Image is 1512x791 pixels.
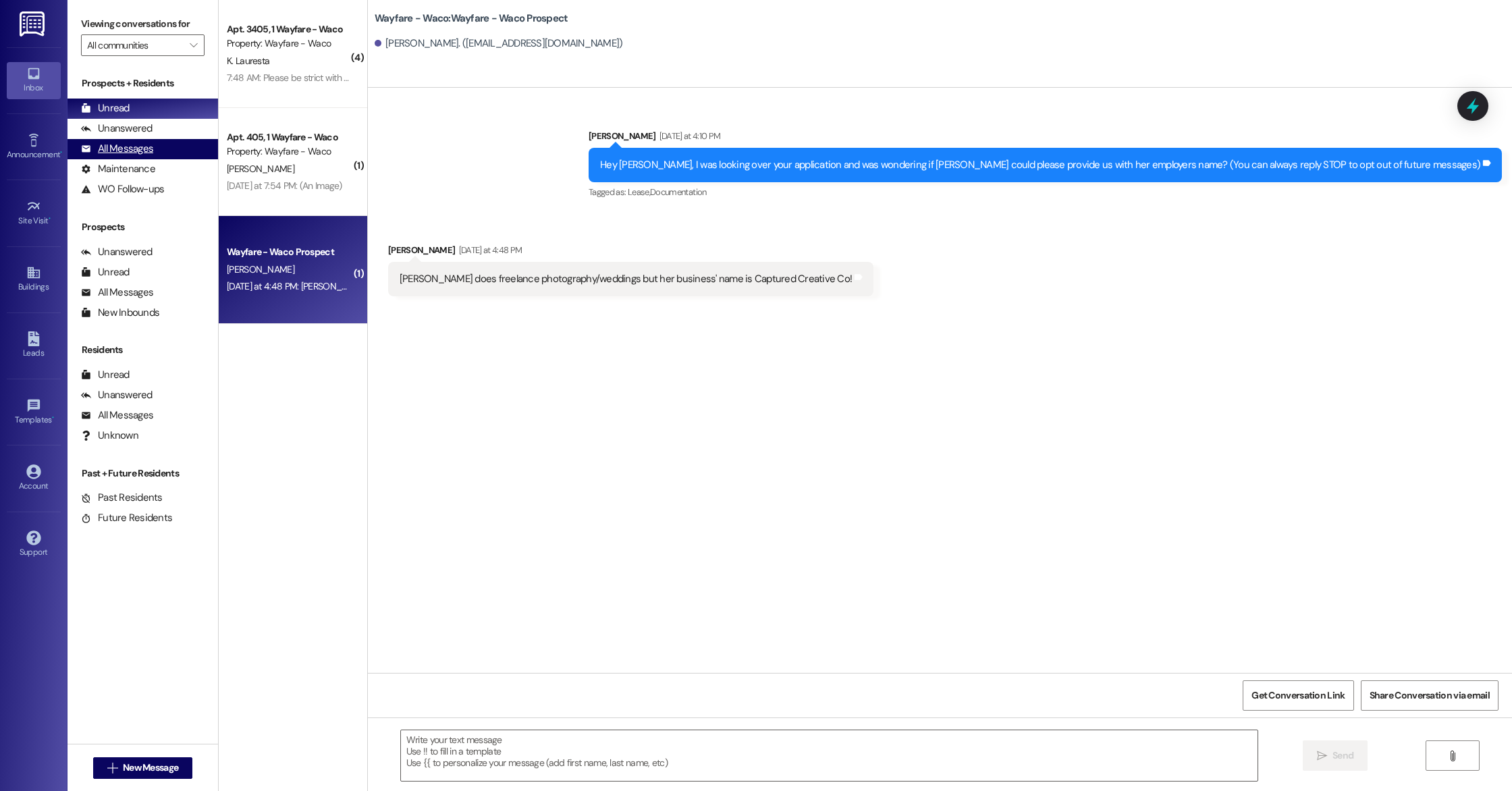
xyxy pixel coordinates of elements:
div: Maintenance [81,162,155,176]
div: Past Residents [81,491,163,505]
span: Documentation [650,186,707,198]
span: K. Lauresta [227,55,269,67]
div: Unread [81,368,130,382]
div: [PERSON_NAME] [388,243,873,262]
div: Residents [67,343,218,357]
div: Unanswered [81,121,153,136]
button: Get Conversation Link [1243,680,1353,711]
button: Send [1303,740,1368,771]
i:  [1317,751,1327,761]
div: All Messages [81,142,153,156]
div: WO Follow-ups [81,182,164,196]
div: Future Residents [81,511,172,525]
span: Share Conversation via email [1370,688,1490,703]
div: Apt. 405, 1 Wayfare - Waco [227,130,352,144]
div: Tagged as: [589,182,1502,202]
div: Prospects [67,220,218,234]
div: Unread [81,101,130,115]
a: Buildings [7,261,61,298]
div: [DATE] at 4:10 PM [656,129,721,143]
div: 7:48 AM: Please be strict with us pet owners and be consistent. [227,72,475,84]
div: New Inbounds [81,306,159,320]
div: All Messages [81,285,153,300]
label: Viewing conversations for [81,13,205,34]
span: [PERSON_NAME] [227,163,294,175]
img: ResiDesk Logo [20,11,47,36]
i:  [190,40,197,51]
div: Unanswered [81,245,153,259]
a: Leads [7,327,61,364]
div: All Messages [81,408,153,422]
div: [DATE] at 4:48 PM: [PERSON_NAME] does freelance photography/weddings but her business' name is Ca... [227,280,716,292]
div: [PERSON_NAME] does freelance photography/weddings but her business' name is Captured Creative Co! [400,272,852,286]
i:  [1447,751,1457,761]
a: Inbox [7,62,61,99]
button: Share Conversation via email [1361,680,1498,711]
a: Templates • [7,394,61,431]
div: Hey [PERSON_NAME], I was looking over your application and was wondering if [PERSON_NAME] could p... [600,158,1480,172]
span: [PERSON_NAME] [227,263,294,275]
div: Apt. 3405, 1 Wayfare - Waco [227,22,352,36]
div: Property: Wayfare - Waco [227,36,352,51]
b: Wayfare - Waco: Wayfare - Waco Prospect [375,11,568,26]
div: Wayfare - Waco Prospect [227,245,352,259]
button: New Message [93,757,193,779]
div: [PERSON_NAME]. ([EMAIL_ADDRESS][DOMAIN_NAME]) [375,36,623,51]
span: • [52,413,54,422]
span: Lease , [628,186,650,198]
i:  [107,763,117,773]
span: Get Conversation Link [1251,688,1345,703]
div: Unknown [81,429,138,443]
input: All communities [87,34,183,56]
div: Unread [81,265,130,279]
a: Site Visit • [7,195,61,231]
span: • [49,214,51,223]
a: Account [7,460,61,497]
div: Property: Wayfare - Waco [227,144,352,159]
span: Send [1332,748,1353,763]
div: Unanswered [81,388,153,402]
div: [DATE] at 7:54 PM: (An Image) [227,180,342,192]
div: Prospects + Residents [67,76,218,90]
span: • [60,148,62,157]
span: New Message [123,761,178,775]
div: Past + Future Residents [67,466,218,481]
div: [PERSON_NAME] [589,129,1502,148]
a: Support [7,526,61,563]
div: [DATE] at 4:48 PM [456,243,522,257]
